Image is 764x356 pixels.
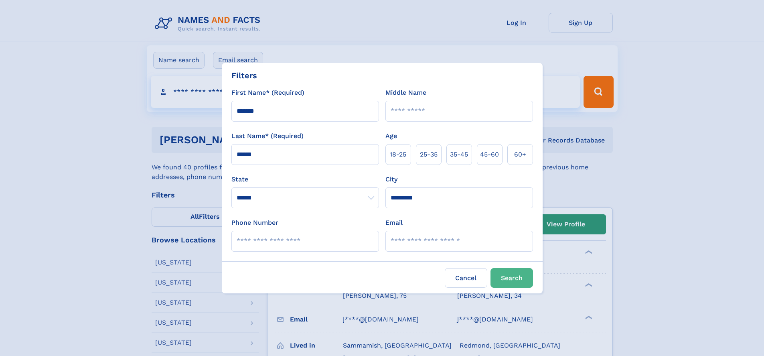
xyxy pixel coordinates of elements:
span: 18‑25 [390,150,406,159]
span: 60+ [514,150,526,159]
label: Cancel [445,268,487,288]
button: Search [490,268,533,288]
span: 35‑45 [450,150,468,159]
label: Email [385,218,403,228]
div: Filters [231,69,257,81]
label: State [231,175,379,184]
label: Middle Name [385,88,426,98]
label: Last Name* (Required) [231,131,304,141]
span: 25‑35 [420,150,438,159]
label: First Name* (Required) [231,88,304,98]
span: 45‑60 [480,150,499,159]
label: City [385,175,397,184]
label: Age [385,131,397,141]
label: Phone Number [231,218,278,228]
